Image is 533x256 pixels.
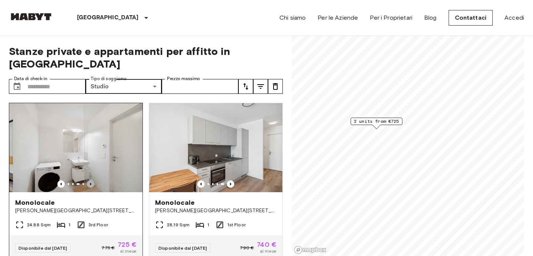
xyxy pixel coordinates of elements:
span: 28.19 Sqm [167,221,190,228]
a: Per le Aziende [318,13,358,22]
span: Stanze private e appartamenti per affitto in [GEOGRAPHIC_DATA] [9,45,283,70]
button: tune [238,79,253,94]
a: Accedi [504,13,524,22]
a: Mapbox logo [294,246,326,254]
img: Marketing picture of unit AT-21-001-012-01 [149,103,282,192]
label: Data di check-in [14,76,47,82]
span: al mese [120,248,137,255]
span: al mese [260,248,276,255]
span: [PERSON_NAME][GEOGRAPHIC_DATA][STREET_ADDRESS] [15,207,137,214]
a: Blog [424,13,437,22]
label: Tipo di soggiorno [91,76,127,82]
span: 24.88 Sqm [27,221,51,228]
button: tune [268,79,283,94]
button: Previous image [57,180,65,188]
span: 3rd Floor [88,221,108,228]
span: 790 € [240,244,254,251]
button: Previous image [87,180,94,188]
a: Per i Proprietari [370,13,412,22]
div: Studio [86,79,162,94]
span: 1 [68,221,70,228]
span: 725 € [118,241,137,248]
span: 775 € [101,244,115,251]
span: 2 units from €725 [354,118,399,125]
img: Habyt [9,13,53,20]
p: [GEOGRAPHIC_DATA] [77,13,139,22]
span: Disponibile dal [DATE] [158,245,207,251]
span: 1 [207,221,209,228]
span: Disponibile dal [DATE] [19,245,67,251]
span: Monolocale [15,198,55,207]
button: Previous image [227,180,234,188]
button: Previous image [197,180,205,188]
span: [PERSON_NAME][GEOGRAPHIC_DATA][STREET_ADDRESS] [155,207,276,214]
a: Chi siamo [279,13,306,22]
button: tune [253,79,268,94]
img: Marketing picture of unit AT-21-001-055-01 [13,103,146,192]
span: 740 € [257,241,276,248]
span: 1st Floor [227,221,246,228]
button: Choose date [10,79,24,94]
label: Prezzo massimo [167,76,200,82]
span: Monolocale [155,198,195,207]
a: Contattaci [449,10,493,26]
div: Map marker [351,118,402,129]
